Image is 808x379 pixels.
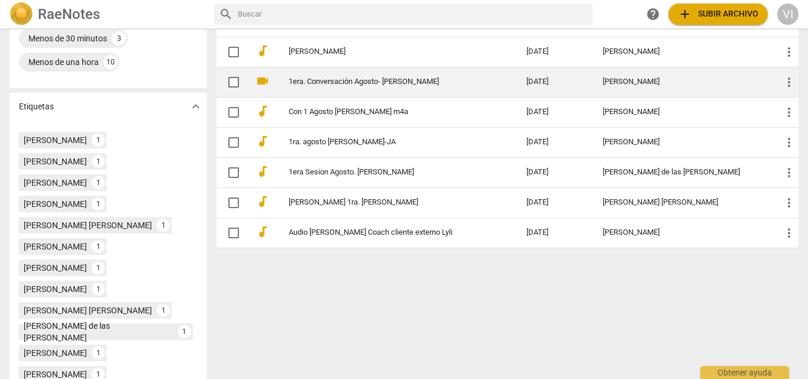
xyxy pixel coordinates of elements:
[24,177,87,189] div: [PERSON_NAME]
[189,99,203,114] span: expand_more
[24,198,87,210] div: [PERSON_NAME]
[178,325,191,338] div: 1
[603,198,763,207] div: [PERSON_NAME] [PERSON_NAME]
[678,7,758,21] span: Subir archivo
[256,225,270,239] span: audiotrack
[289,108,484,116] a: Con 1 Agosto [PERSON_NAME] m4a
[668,4,768,25] button: Subir
[92,197,105,210] div: 1
[517,187,593,218] td: [DATE]
[642,4,664,25] a: Obtener ayuda
[289,77,484,86] a: 1era. Conversación Agosto- [PERSON_NAME]
[289,47,484,56] a: [PERSON_NAME]
[782,226,796,240] span: more_vert
[24,347,87,359] div: [PERSON_NAME]
[646,7,660,21] span: help
[92,240,105,253] div: 1
[92,261,105,274] div: 1
[104,55,118,69] div: 10
[700,366,789,379] div: Obtener ayuda
[157,219,170,232] div: 1
[256,74,270,88] span: videocam
[603,47,763,56] div: [PERSON_NAME]
[603,168,763,177] div: [PERSON_NAME] de las [PERSON_NAME]
[678,7,692,21] span: add
[256,195,270,209] span: audiotrack
[38,6,100,22] h2: RaeNotes
[187,98,205,115] button: Mostrar más
[9,2,33,26] img: Logo
[256,164,270,179] span: audiotrack
[289,228,484,237] a: Audio [PERSON_NAME] Coach cliente externo Lyli
[24,241,87,252] div: [PERSON_NAME]
[24,305,152,316] div: [PERSON_NAME] [PERSON_NAME]
[256,134,270,148] span: audiotrack
[92,134,105,147] div: 1
[517,37,593,67] td: [DATE]
[92,346,105,359] div: 1
[24,156,87,167] div: [PERSON_NAME]
[24,283,87,295] div: [PERSON_NAME]
[256,104,270,118] span: audiotrack
[782,45,796,59] span: more_vert
[28,33,107,44] div: Menos de 30 minutos
[289,138,484,147] a: 1ra. agosto [PERSON_NAME]-JA
[603,108,763,116] div: [PERSON_NAME]
[782,166,796,180] span: more_vert
[28,56,99,68] div: Menos de una hora
[517,97,593,127] td: [DATE]
[92,176,105,189] div: 1
[782,196,796,210] span: more_vert
[782,135,796,150] span: more_vert
[603,228,763,237] div: [PERSON_NAME]
[238,5,589,24] input: Buscar
[289,198,484,207] a: [PERSON_NAME] 1ra. [PERSON_NAME]
[24,320,173,344] div: [PERSON_NAME] de las [PERSON_NAME]
[256,44,270,58] span: audiotrack
[157,304,170,317] div: 1
[92,155,105,168] div: 1
[24,134,87,146] div: [PERSON_NAME]
[782,105,796,119] span: more_vert
[19,101,54,113] p: Etiquetas
[92,283,105,296] div: 1
[219,7,233,21] span: search
[517,127,593,157] td: [DATE]
[517,157,593,187] td: [DATE]
[603,138,763,147] div: [PERSON_NAME]
[112,31,126,46] div: 3
[603,77,763,86] div: [PERSON_NAME]
[24,262,87,274] div: [PERSON_NAME]
[782,75,796,89] span: more_vert
[777,4,799,25] button: VI
[517,218,593,248] td: [DATE]
[517,67,593,97] td: [DATE]
[289,168,484,177] a: 1era Sesion Agosto. [PERSON_NAME]
[9,2,205,26] a: LogoRaeNotes
[24,219,152,231] div: [PERSON_NAME] [PERSON_NAME]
